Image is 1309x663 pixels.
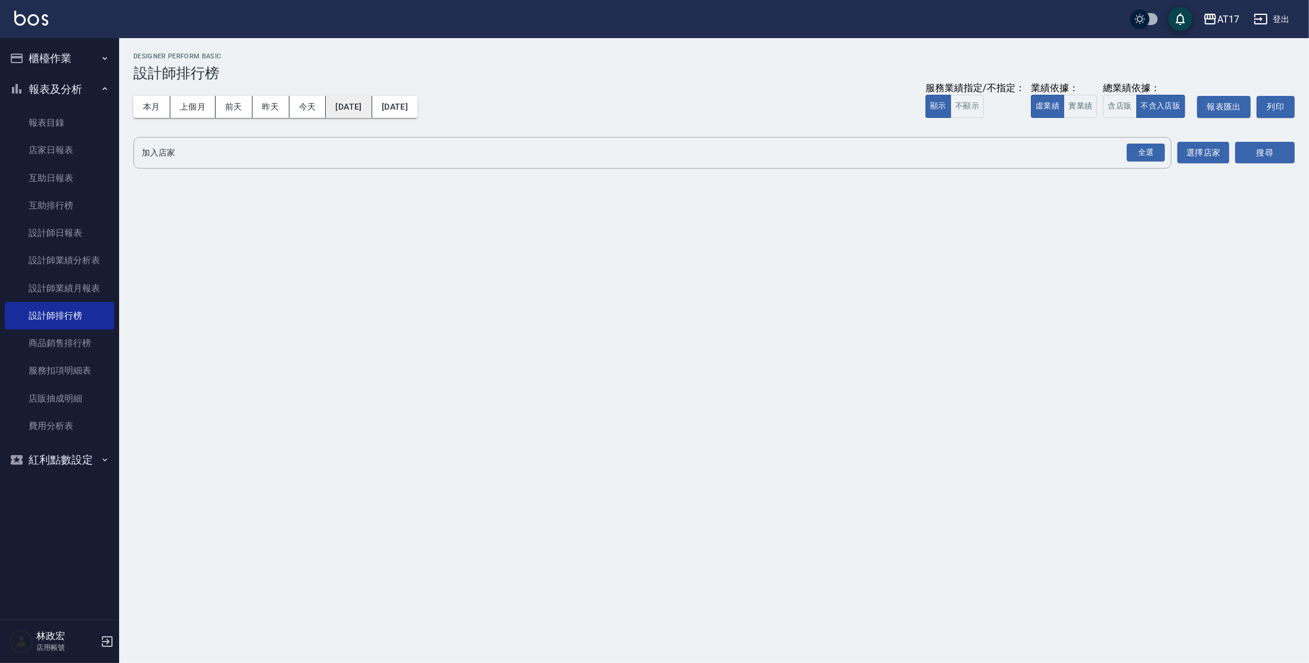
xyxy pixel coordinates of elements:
button: save [1168,7,1192,31]
button: 不顯示 [950,95,984,118]
button: 今天 [289,96,326,118]
h5: 林政宏 [36,630,97,642]
img: Person [10,630,33,653]
button: AT17 [1198,7,1244,32]
button: 昨天 [253,96,289,118]
a: 商品銷售排行榜 [5,329,114,357]
button: 本月 [133,96,170,118]
button: Open [1124,141,1167,164]
div: 服務業績指定/不指定： [925,82,1025,95]
a: 店家日報表 [5,136,114,164]
h2: Designer Perform Basic [133,52,1295,60]
button: 報表匯出 [1197,96,1251,118]
div: 業績依據： [1031,82,1097,95]
button: 紅利點數設定 [5,444,114,475]
button: 前天 [216,96,253,118]
a: 互助日報表 [5,164,114,192]
h3: 設計師排行榜 [133,65,1295,82]
button: 實業績 [1064,95,1097,118]
div: 總業績依據： [1103,82,1191,95]
a: 報表目錄 [5,109,114,136]
button: [DATE] [326,96,372,118]
button: 列印 [1257,96,1295,118]
a: 設計師業績月報表 [5,275,114,302]
a: 互助排行榜 [5,192,114,219]
button: 含店販 [1103,95,1136,118]
button: 不含入店販 [1136,95,1186,118]
button: 顯示 [925,95,951,118]
div: 全選 [1127,144,1165,162]
button: 虛業績 [1031,95,1064,118]
img: Logo [14,11,48,26]
a: 費用分析表 [5,412,114,440]
p: 店用帳號 [36,642,97,653]
a: 店販抽成明細 [5,385,114,412]
a: 服務扣項明細表 [5,357,114,384]
button: [DATE] [372,96,417,118]
button: 登出 [1249,8,1295,30]
a: 設計師日報表 [5,219,114,247]
button: 報表及分析 [5,74,114,105]
a: 設計師業績分析表 [5,247,114,274]
button: 上個月 [170,96,216,118]
button: 櫃檯作業 [5,43,114,74]
a: 設計師排行榜 [5,302,114,329]
button: 選擇店家 [1177,142,1229,164]
input: 店家名稱 [139,142,1148,163]
div: AT17 [1217,12,1239,27]
button: 搜尋 [1235,142,1295,164]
